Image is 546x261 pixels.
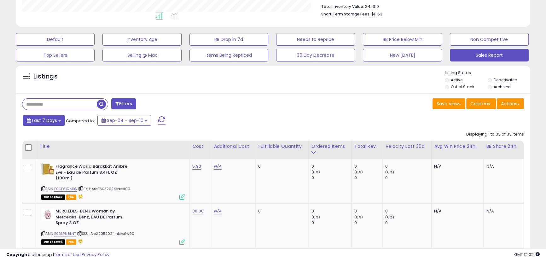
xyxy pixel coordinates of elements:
[16,33,95,46] button: Default
[192,208,204,214] a: 30.00
[445,70,530,76] p: Listing States:
[66,194,77,200] span: FBA
[311,143,349,150] div: Ordered Items
[189,49,268,61] button: Items Being Repriced
[321,11,370,17] b: Short Term Storage Fees:
[311,175,351,181] div: 0
[514,252,540,258] span: 2025-09-18 12:02 GMT
[66,118,95,124] span: Compared to:
[82,252,109,258] a: Privacy Policy
[486,143,521,150] div: BB Share 24h.
[40,143,187,150] div: Title
[54,231,76,236] a: B0BSPN8LNT
[41,208,54,221] img: 312EoqyLksL._SL40_.jpg
[385,215,394,220] small: (0%)
[354,215,363,220] small: (0%)
[466,131,524,137] div: Displaying 1 to 33 of 33 items
[371,11,382,17] span: $11.63
[258,143,306,150] div: Fulfillable Quantity
[32,117,57,124] span: Last 7 Days
[33,72,58,81] h5: Listings
[55,208,132,228] b: MERCEDES-BENZ Woman by Mercedes-Benz, EAU DE Parfum Spray 3 OZ
[258,164,304,169] div: 0
[41,164,185,199] div: ASIN:
[16,49,95,61] button: Top Sellers
[354,220,383,226] div: 0
[494,77,517,83] label: Deactivated
[385,164,431,169] div: 0
[354,175,383,181] div: 0
[385,208,431,214] div: 0
[385,170,394,175] small: (0%)
[102,33,181,46] button: Inventory Age
[385,220,431,226] div: 0
[76,239,83,243] i: hazardous material
[54,186,77,192] a: B0CF6X7MBS
[276,49,355,61] button: 30 Day Decrease
[23,115,65,126] button: Last 7 Days
[434,143,481,150] div: Avg Win Price 24h.
[321,2,519,10] li: $41,310
[6,252,109,258] div: seller snap | |
[77,231,134,236] span: | SKU: Aro22052024mbwefw90
[311,208,351,214] div: 0
[76,194,83,199] i: hazardous material
[354,164,383,169] div: 0
[6,252,29,258] strong: Copyright
[363,33,442,46] button: BB Price Below Min
[497,98,524,109] button: Actions
[41,164,54,176] img: 51QlVGHo+AL._SL40_.jpg
[192,143,208,150] div: Cost
[434,164,479,169] div: N/A
[385,143,429,150] div: Velocity Last 30d
[54,252,81,258] a: Terms of Use
[354,170,363,175] small: (0%)
[276,33,355,46] button: Needs to Reprice
[107,117,143,124] span: Sep-04 - Sep-10
[111,98,136,109] button: Filters
[433,98,465,109] button: Save View
[311,170,320,175] small: (0%)
[41,239,65,245] span: All listings that are currently out of stock and unavailable for purchase on Amazon
[494,84,511,90] label: Archived
[258,208,304,214] div: 0
[214,143,253,150] div: Additional Cost
[486,164,519,169] div: N/A
[214,208,221,214] a: N/A
[214,163,221,170] a: N/A
[102,49,181,61] button: Selling @ Max
[97,115,151,126] button: Sep-04 - Sep-10
[78,186,130,191] span: | SKU: Aro23052024baee100
[354,143,380,150] div: Total Rev.
[451,77,462,83] label: Active
[354,208,383,214] div: 0
[466,98,496,109] button: Columns
[486,208,519,214] div: N/A
[41,194,65,200] span: All listings that are currently out of stock and unavailable for purchase on Amazon
[55,164,132,183] b: Fragrance World Barakkat Ambre Eve - Eau de Parfum 3.4FL OZ (100ml)
[450,49,529,61] button: Sales Report
[192,163,201,170] a: 5.90
[321,4,364,9] b: Total Inventory Value:
[311,215,320,220] small: (0%)
[470,101,490,107] span: Columns
[385,175,431,181] div: 0
[434,208,479,214] div: N/A
[189,33,268,46] button: BB Drop in 7d
[451,84,474,90] label: Out of Stock
[66,239,77,245] span: FBA
[450,33,529,46] button: Non Competitive
[363,49,442,61] button: New [DATE]
[311,220,351,226] div: 0
[311,164,351,169] div: 0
